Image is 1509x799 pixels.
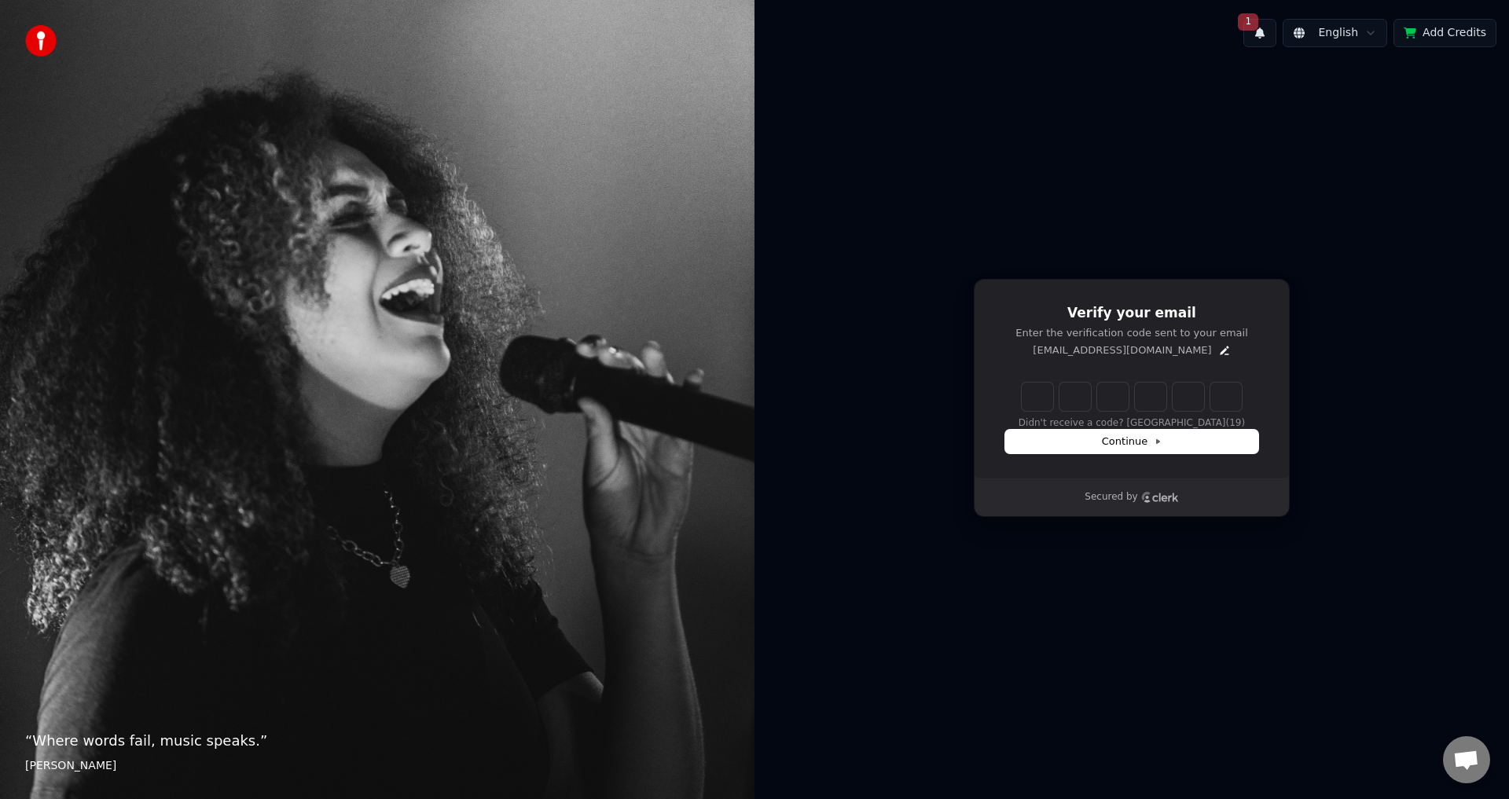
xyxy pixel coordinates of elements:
[25,730,729,752] p: “ Where words fail, music speaks. ”
[1005,304,1258,323] h1: Verify your email
[1393,19,1496,47] button: Add Credits
[25,25,57,57] img: youka
[1443,736,1490,783] div: Open chat
[1005,430,1258,453] button: Continue
[1085,491,1137,504] p: Secured by
[1022,383,1242,411] input: Enter verification code
[1102,434,1162,449] span: Continue
[25,758,729,774] footer: [PERSON_NAME]
[1141,492,1179,503] a: Clerk logo
[1005,326,1258,340] p: Enter the verification code sent to your email
[1238,13,1258,31] span: 1
[1243,19,1276,47] button: 1
[1033,343,1211,357] p: [EMAIL_ADDRESS][DOMAIN_NAME]
[1218,344,1231,357] button: Edit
